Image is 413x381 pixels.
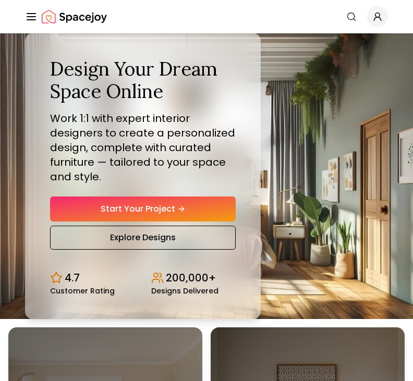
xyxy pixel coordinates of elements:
small: Designs Delivered [151,287,218,294]
p: Work 1:1 with expert interior designers to create a personalized design, complete with curated fu... [50,111,236,184]
p: 4.7 [65,271,80,285]
small: Customer Rating [50,287,115,294]
h1: Design Your Dream Space Online [50,58,236,103]
div: Design stats [50,262,236,294]
img: Spacejoy Logo [42,6,107,27]
p: 200,000+ [166,271,216,285]
a: Spacejoy [42,6,107,27]
a: Start Your Project [50,196,236,222]
a: Explore Designs [50,226,236,250]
